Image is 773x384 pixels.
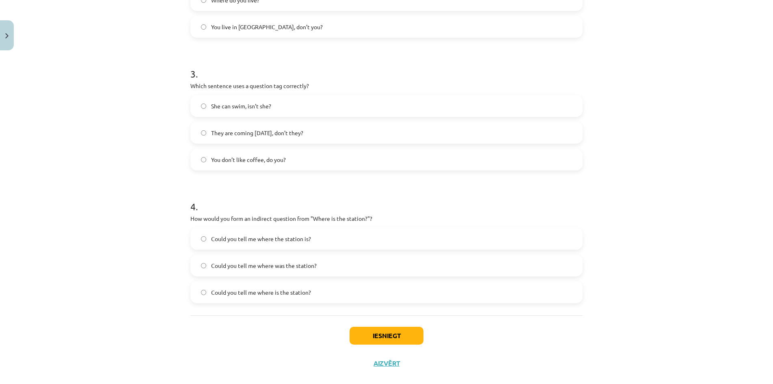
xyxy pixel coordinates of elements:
span: You don’t like coffee, do you? [211,155,286,164]
img: icon-close-lesson-0947bae3869378f0d4975bcd49f059093ad1ed9edebbc8119c70593378902aed.svg [5,33,9,39]
h1: 4 . [190,187,583,212]
input: Could you tell me where is the station? [201,290,206,295]
span: Could you tell me where is the station? [211,288,311,297]
input: They are coming [DATE], don’t they? [201,130,206,136]
input: Could you tell me where was the station? [201,263,206,268]
h1: 3 . [190,54,583,79]
span: Could you tell me where was the station? [211,261,317,270]
input: You don’t like coffee, do you? [201,157,206,162]
input: She can swim, isn’t she? [201,104,206,109]
span: You live in [GEOGRAPHIC_DATA], don’t you? [211,23,323,31]
button: Iesniegt [350,327,423,345]
span: Could you tell me where the station is? [211,235,311,243]
input: Could you tell me where the station is? [201,236,206,242]
p: How would you form an indirect question from "Where is the station?"? [190,214,583,223]
p: Which sentence uses a question tag correctly? [190,82,583,90]
button: Aizvērt [371,359,402,367]
span: She can swim, isn’t she? [211,102,271,110]
input: You live in [GEOGRAPHIC_DATA], don’t you? [201,24,206,30]
span: They are coming [DATE], don’t they? [211,129,303,137]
